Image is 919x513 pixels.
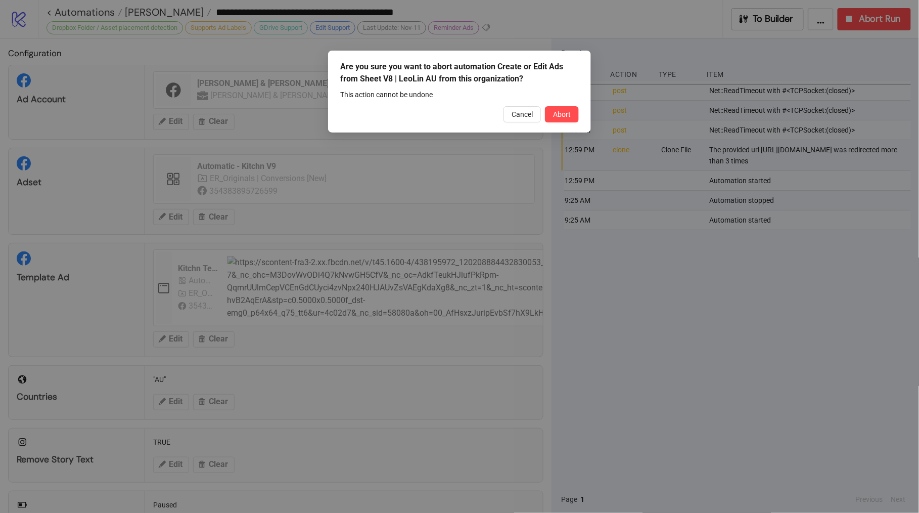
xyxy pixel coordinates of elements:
button: Abort [545,106,579,122]
span: Abort [553,110,571,118]
span: Cancel [512,110,533,118]
button: Cancel [503,106,541,122]
div: This action cannot be undone [340,89,579,100]
div: Are you sure you want to abort automation Create or Edit Ads from Sheet V8 | LeoLin AU from this ... [340,61,579,85]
